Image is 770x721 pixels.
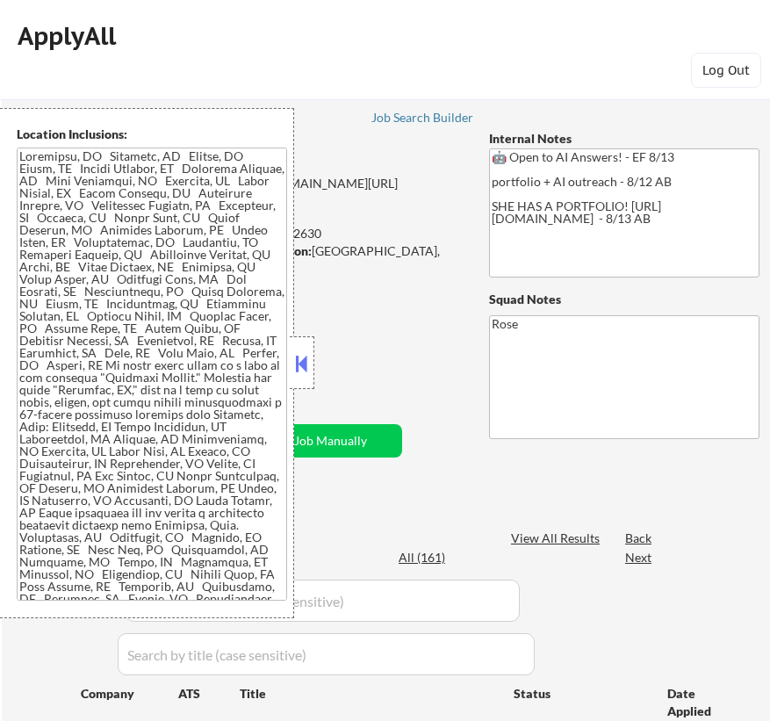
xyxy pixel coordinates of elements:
[18,21,121,51] div: ApplyAll
[489,291,759,308] div: Squad Notes
[266,176,398,191] a: [DOMAIN_NAME][URL]
[125,580,520,622] input: Search by company (case sensitive)
[511,530,605,547] div: View All Results
[514,677,642,709] div: Status
[667,685,733,719] div: Date Applied
[212,225,460,242] div: 4403642630
[240,685,497,703] div: Title
[625,530,653,547] div: Back
[489,130,759,148] div: Internal Notes
[625,549,653,566] div: Next
[118,633,535,675] input: Search by title (case sensitive)
[17,126,287,143] div: Location Inclusions:
[399,549,486,566] div: All (161)
[371,112,474,124] div: Job Search Builder
[691,53,761,88] button: Log Out
[81,685,178,703] div: Company
[371,111,474,128] a: Job Search Builder
[212,242,460,277] div: [GEOGRAPHIC_DATA], [US_STATE]
[178,685,240,703] div: ATS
